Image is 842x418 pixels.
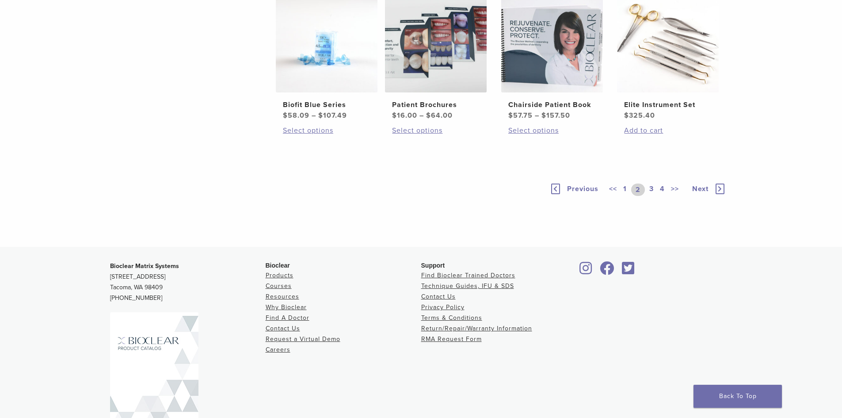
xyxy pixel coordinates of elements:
[624,111,655,120] bdi: 325.40
[619,267,638,276] a: Bioclear
[266,262,290,269] span: Bioclear
[541,111,546,120] span: $
[392,111,397,120] span: $
[266,293,299,300] a: Resources
[508,111,533,120] bdi: 57.75
[421,314,482,322] a: Terms & Conditions
[318,111,347,120] bdi: 107.49
[283,111,288,120] span: $
[283,111,309,120] bdi: 58.09
[421,293,456,300] a: Contact Us
[266,325,300,332] a: Contact Us
[392,111,417,120] bdi: 16.00
[597,267,617,276] a: Bioclear
[648,184,655,196] a: 3
[392,100,480,110] h2: Patient Brochures
[266,303,307,311] a: Why Bioclear
[110,262,179,270] strong: Bioclear Matrix Systems
[312,111,316,120] span: –
[607,184,619,196] a: <<
[392,125,480,136] a: Select options for “Patient Brochures”
[535,111,539,120] span: –
[283,100,370,110] h2: Biofit Blue Series
[658,184,667,196] a: 4
[426,111,453,120] bdi: 64.00
[266,335,340,343] a: Request a Virtual Demo
[624,100,712,110] h2: Elite Instrument Set
[266,282,292,290] a: Courses
[508,100,596,110] h2: Chairside Patient Book
[421,325,532,332] a: Return/Repair/Warranty Information
[419,111,424,120] span: –
[624,111,629,120] span: $
[110,261,266,303] p: [STREET_ADDRESS] Tacoma, WA 98409 [PHONE_NUMBER]
[567,184,598,193] span: Previous
[421,303,465,311] a: Privacy Policy
[283,125,370,136] a: Select options for “Biofit Blue Series”
[421,272,515,279] a: Find Bioclear Trained Doctors
[692,184,709,193] span: Next
[508,111,513,120] span: $
[318,111,323,120] span: $
[266,314,309,322] a: Find A Doctor
[693,385,782,408] a: Back To Top
[421,282,514,290] a: Technique Guides, IFU & SDS
[421,262,445,269] span: Support
[624,125,712,136] a: Add to cart: “Elite Instrument Set”
[426,111,431,120] span: $
[266,346,290,353] a: Careers
[541,111,570,120] bdi: 157.50
[577,267,595,276] a: Bioclear
[669,184,681,196] a: >>
[508,125,596,136] a: Select options for “Chairside Patient Book”
[266,272,293,279] a: Products
[631,184,645,196] a: 2
[421,335,482,343] a: RMA Request Form
[621,184,629,196] a: 1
